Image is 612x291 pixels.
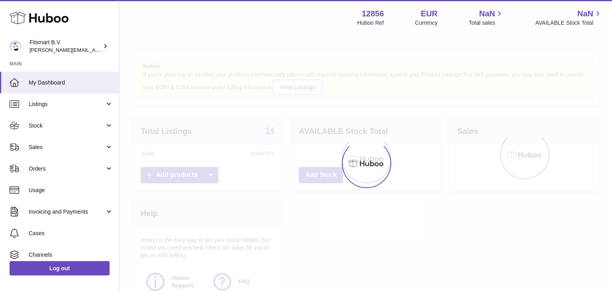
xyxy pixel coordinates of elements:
span: My Dashboard [29,79,113,87]
a: NaN Total sales [469,8,504,27]
span: Invoicing and Payments [29,208,105,216]
span: NaN [479,8,495,19]
span: Listings [29,100,105,108]
strong: EUR [421,8,437,19]
span: Cases [29,230,113,237]
span: AVAILABLE Stock Total [535,19,602,27]
a: Log out [10,261,110,275]
span: Orders [29,165,105,173]
span: NaN [577,8,593,19]
strong: 12856 [362,8,384,19]
div: Fitsmart B.V. [29,39,101,54]
span: Total sales [469,19,504,27]
span: Channels [29,251,113,259]
span: Usage [29,187,113,194]
span: Sales [29,144,105,151]
span: Stock [29,122,105,130]
img: jonathan@leaderoo.com [10,40,22,52]
div: Huboo Ref [357,19,384,27]
a: NaN AVAILABLE Stock Total [535,8,602,27]
div: Currency [415,19,438,27]
span: [PERSON_NAME][EMAIL_ADDRESS][DOMAIN_NAME] [29,47,160,53]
